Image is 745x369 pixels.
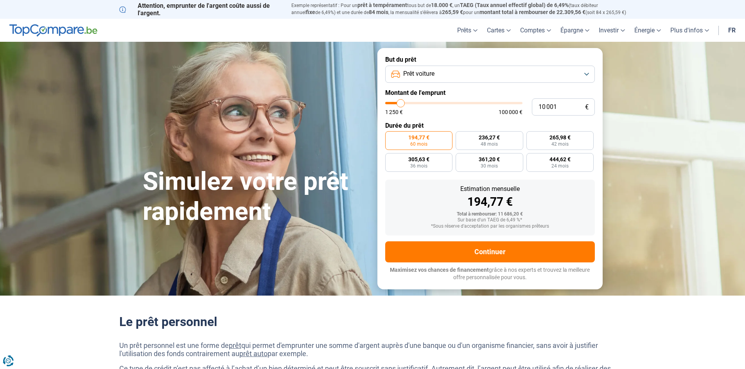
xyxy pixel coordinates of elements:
span: 265,98 € [549,135,571,140]
label: Durée du prêt [385,122,595,129]
span: Maximisez vos chances de financement [390,267,489,273]
span: € [585,104,589,111]
div: Estimation mensuelle [391,186,589,192]
a: Épargne [556,19,594,42]
a: Investir [594,19,630,42]
span: 48 mois [481,142,498,146]
button: Prêt voiture [385,66,595,83]
span: 36 mois [410,164,427,168]
span: Prêt voiture [403,70,434,78]
span: 305,63 € [408,157,429,162]
label: Montant de l'emprunt [385,89,595,96]
button: Continuer [385,241,595,262]
h2: Le prêt personnel [119,314,626,329]
span: 361,20 € [479,157,500,162]
p: Attention, emprunter de l'argent coûte aussi de l'argent. [119,2,282,17]
a: prêt [229,341,241,349]
div: *Sous réserve d'acceptation par les organismes prêteurs [391,224,589,229]
p: Exemple représentatif : Pour un tous but de , un (taux débiteur annuel de 6,49%) et une durée de ... [291,2,626,16]
div: Sur base d'un TAEG de 6,49 %* [391,217,589,223]
p: grâce à nos experts et trouvez la meilleure offre personnalisée pour vous. [385,266,595,282]
span: fixe [306,9,315,15]
label: But du prêt [385,56,595,63]
span: 1 250 € [385,109,403,115]
span: 18.000 € [431,2,452,8]
span: 60 mois [410,142,427,146]
a: fr [723,19,740,42]
span: TAEG (Taux annuel effectif global) de 6,49% [460,2,569,8]
span: 30 mois [481,164,498,168]
span: 24 mois [551,164,569,168]
a: Prêts [452,19,482,42]
a: Plus d'infos [666,19,714,42]
div: Total à rembourser: 11 686,20 € [391,212,589,217]
span: 42 mois [551,142,569,146]
div: 194,77 € [391,196,589,208]
img: TopCompare [9,24,97,37]
a: Énergie [630,19,666,42]
span: 265,59 € [442,9,463,15]
span: 84 mois [369,9,388,15]
span: 236,27 € [479,135,500,140]
span: 194,77 € [408,135,429,140]
a: prêt auto [239,349,267,358]
span: 444,62 € [549,157,571,162]
span: 100 000 € [499,109,522,115]
h1: Simulez votre prêt rapidement [143,167,368,227]
span: montant total à rembourser de 22.309,56 € [479,9,585,15]
span: prêt à tempérament [357,2,407,8]
a: Comptes [515,19,556,42]
a: Cartes [482,19,515,42]
p: Un prêt personnel est une forme de qui permet d'emprunter une somme d'argent auprès d'une banque ... [119,341,626,358]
